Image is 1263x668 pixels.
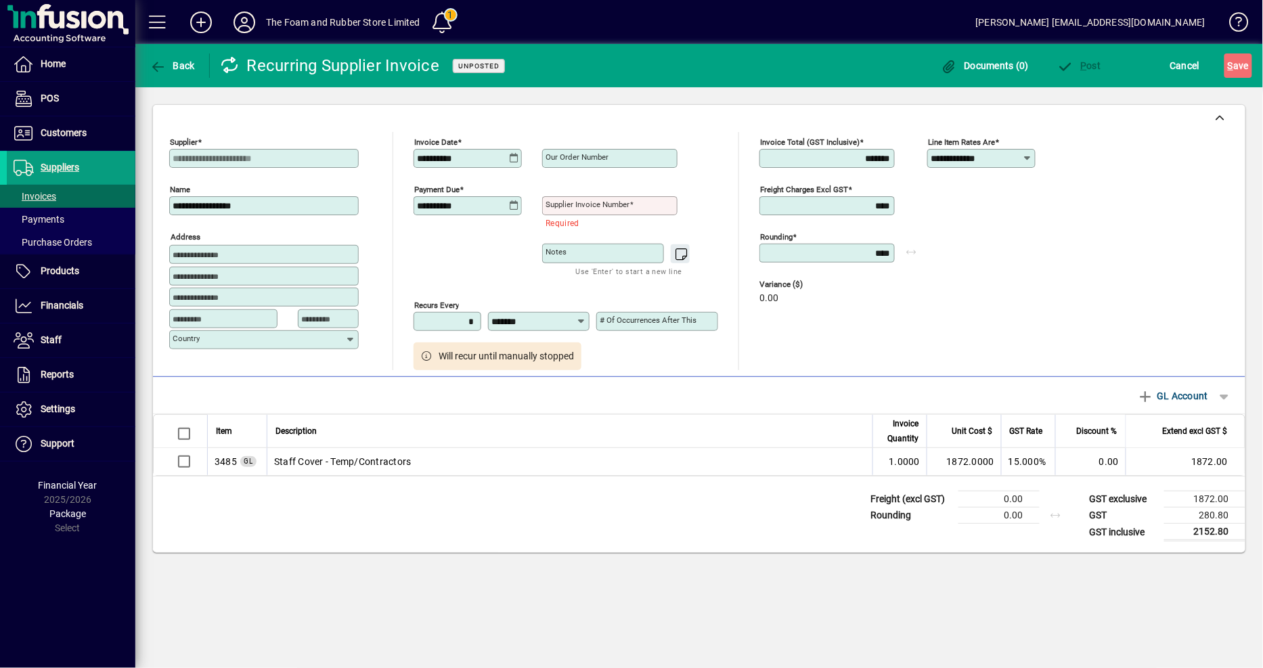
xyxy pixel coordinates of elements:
[14,214,64,225] span: Payments
[1001,448,1055,475] td: 15.000%
[864,491,958,508] td: Freight (excl GST)
[1228,55,1249,76] span: ave
[439,349,575,363] span: Will recur until manually stopped
[759,293,778,304] span: 0.00
[872,448,927,475] td: 1.0000
[179,10,223,35] button: Add
[41,403,75,414] span: Settings
[275,424,317,439] span: Description
[927,448,1001,475] td: 1872.0000
[244,458,253,465] span: GL
[170,137,198,147] mat-label: Supplier
[958,508,1040,524] td: 0.00
[7,393,135,426] a: Settings
[14,191,56,202] span: Invoices
[7,427,135,461] a: Support
[1167,53,1203,78] button: Cancel
[7,254,135,288] a: Products
[150,60,195,71] span: Back
[135,53,210,78] app-page-header-button: Back
[928,137,996,147] mat-label: Line item rates are
[41,58,66,69] span: Home
[41,438,74,449] span: Support
[215,455,237,468] span: Staff Cover - Temp/Contractors
[937,53,1032,78] button: Documents (0)
[220,55,440,76] div: Recurring Supplier Invoice
[7,289,135,323] a: Financials
[864,508,958,524] td: Rounding
[41,300,83,311] span: Financials
[41,334,62,345] span: Staff
[1164,491,1245,508] td: 1872.00
[546,200,629,209] mat-label: Supplier invoice number
[7,358,135,392] a: Reports
[1164,524,1245,541] td: 2152.80
[1130,384,1215,408] button: GL Account
[458,62,500,70] span: Unposted
[266,12,420,33] div: The Foam and Rubber Store Limited
[1010,424,1043,439] span: GST Rate
[1054,53,1105,78] button: Post
[1137,385,1208,407] span: GL Account
[881,416,918,446] span: Invoice Quantity
[1083,508,1164,524] td: GST
[7,185,135,208] a: Invoices
[1228,60,1233,71] span: S
[941,60,1029,71] span: Documents (0)
[600,315,696,325] mat-label: # of occurrences after this
[41,162,79,173] span: Suppliers
[146,53,198,78] button: Back
[1083,491,1164,508] td: GST exclusive
[759,280,841,289] span: Variance ($)
[1081,60,1087,71] span: P
[7,82,135,116] a: POS
[1224,53,1252,78] button: Save
[216,424,232,439] span: Item
[760,232,793,242] mat-label: Rounding
[7,231,135,254] a: Purchase Orders
[267,448,872,475] td: Staff Cover - Temp/Contractors
[1083,524,1164,541] td: GST inclusive
[39,480,97,491] span: Financial Year
[41,369,74,380] span: Reports
[173,334,200,343] mat-label: Country
[546,215,667,229] mat-error: Required
[1055,448,1126,475] td: 0.00
[1163,424,1228,439] span: Extend excl GST $
[1164,508,1245,524] td: 280.80
[1126,448,1245,475] td: 1872.00
[7,208,135,231] a: Payments
[7,47,135,81] a: Home
[41,265,79,276] span: Products
[7,116,135,150] a: Customers
[49,508,86,519] span: Package
[546,152,608,162] mat-label: Our order number
[958,491,1040,508] td: 0.00
[546,247,567,257] mat-label: Notes
[414,300,459,310] mat-label: Recurs every
[414,185,460,194] mat-label: Payment due
[760,185,848,194] mat-label: Freight charges excl GST
[952,424,993,439] span: Unit Cost $
[170,185,190,194] mat-label: Name
[14,237,92,248] span: Purchase Orders
[1219,3,1246,47] a: Knowledge Base
[576,263,682,279] mat-hint: Use 'Enter' to start a new line
[760,137,860,147] mat-label: Invoice Total (GST inclusive)
[41,93,59,104] span: POS
[1077,424,1117,439] span: Discount %
[1170,55,1200,76] span: Cancel
[223,10,266,35] button: Profile
[1057,60,1101,71] span: ost
[976,12,1205,33] div: [PERSON_NAME] [EMAIL_ADDRESS][DOMAIN_NAME]
[414,137,458,147] mat-label: Invoice date
[7,324,135,357] a: Staff
[41,127,87,138] span: Customers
